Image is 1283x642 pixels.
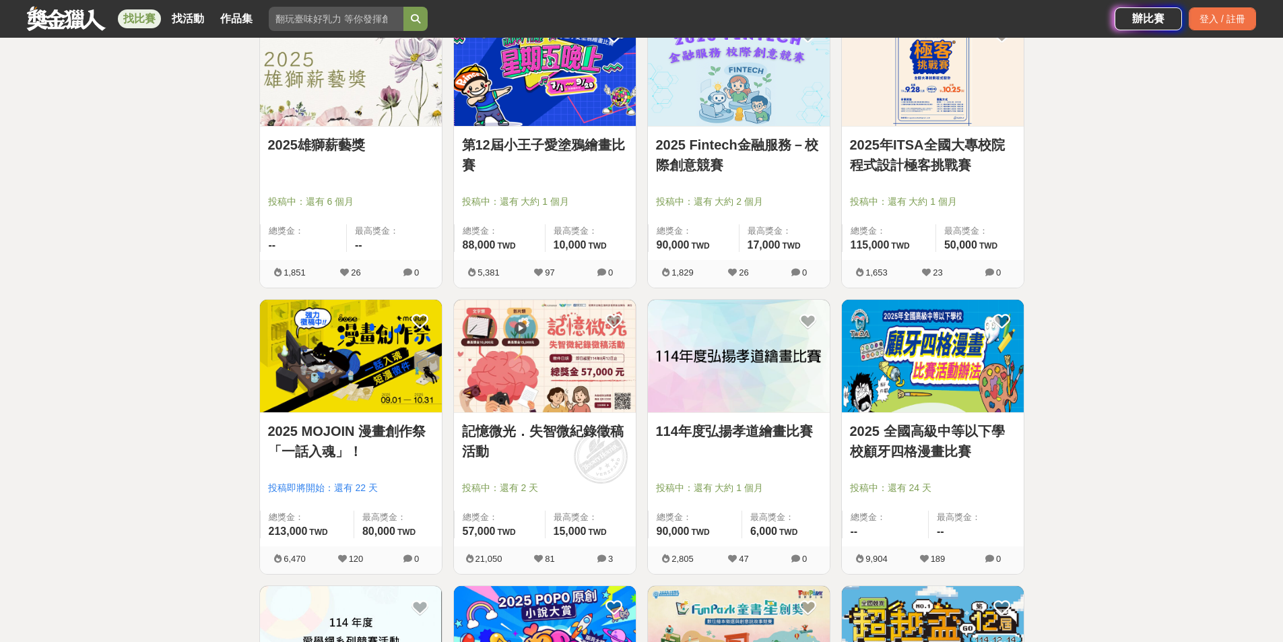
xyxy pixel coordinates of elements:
span: -- [355,239,362,251]
img: Cover Image [648,300,830,412]
img: Cover Image [648,13,830,126]
span: TWD [691,241,709,251]
a: 2025 Fintech金融服務－校際創意競賽 [656,135,822,175]
span: 總獎金： [851,511,921,524]
span: TWD [691,527,709,537]
span: 15,000 [554,525,587,537]
span: -- [851,525,858,537]
span: 0 [414,267,419,278]
span: 0 [414,554,419,564]
span: 90,000 [657,525,690,537]
a: 作品集 [215,9,258,28]
span: 21,050 [475,554,502,564]
a: Cover Image [454,300,636,413]
span: 投稿即將開始：還有 22 天 [268,481,434,495]
span: 81 [545,554,554,564]
span: 2,805 [671,554,694,564]
a: 找比賽 [118,9,161,28]
span: 120 [349,554,364,564]
span: 50,000 [944,239,977,251]
span: 投稿中：還有 24 天 [850,481,1016,495]
span: 9,904 [865,554,888,564]
img: Cover Image [842,13,1024,126]
span: TWD [497,241,515,251]
span: TWD [779,527,797,537]
span: 最高獎金： [944,224,1016,238]
span: 總獎金： [463,511,537,524]
span: 投稿中：還有 2 天 [462,481,628,495]
img: Cover Image [454,13,636,126]
span: TWD [497,527,515,537]
span: TWD [309,527,327,537]
span: TWD [397,527,416,537]
span: 投稿中：還有 大約 2 個月 [656,195,822,209]
a: 找活動 [166,9,209,28]
span: 90,000 [657,239,690,251]
a: 第12屆小王子愛塗鴉繪畫比賽 [462,135,628,175]
img: Cover Image [454,300,636,412]
span: 總獎金： [657,511,733,524]
span: 0 [996,554,1001,564]
span: 189 [931,554,946,564]
span: 6,000 [750,525,777,537]
span: 57,000 [463,525,496,537]
a: Cover Image [842,300,1024,413]
a: Cover Image [454,13,636,127]
span: 1,851 [284,267,306,278]
span: 最高獎金： [750,511,822,524]
span: 88,000 [463,239,496,251]
span: 總獎金： [851,224,927,238]
a: 114年度弘揚孝道繪畫比賽 [656,421,822,441]
span: 6,470 [284,554,306,564]
span: -- [937,525,944,537]
a: Cover Image [842,13,1024,127]
span: TWD [588,527,606,537]
span: 總獎金： [269,224,339,238]
span: 最高獎金： [554,511,628,524]
span: 最高獎金： [355,224,434,238]
span: TWD [782,241,800,251]
a: 2025 MOJOIN 漫畫創作祭「一話入魂」！ [268,421,434,461]
a: Cover Image [260,300,442,413]
a: Cover Image [648,300,830,413]
span: 0 [996,267,1001,278]
span: 3 [608,554,613,564]
img: Cover Image [842,300,1024,412]
span: 總獎金： [463,224,537,238]
a: Cover Image [648,13,830,127]
span: 最高獎金： [362,511,434,524]
span: 投稿中：還有 6 個月 [268,195,434,209]
span: 97 [545,267,554,278]
span: 115,000 [851,239,890,251]
span: TWD [891,241,909,251]
span: 1,653 [865,267,888,278]
a: 記憶微光．失智微紀錄徵稿活動 [462,421,628,461]
div: 登入 / 註冊 [1189,7,1256,30]
span: 投稿中：還有 大約 1 個月 [850,195,1016,209]
span: 最高獎金： [554,224,628,238]
span: 投稿中：還有 大約 1 個月 [462,195,628,209]
a: 2025 全國高級中等以下學校顧牙四格漫畫比賽 [850,421,1016,461]
span: 26 [351,267,360,278]
span: 10,000 [554,239,587,251]
a: Cover Image [260,13,442,127]
a: 2025年ITSA全國大專校院程式設計極客挑戰賽 [850,135,1016,175]
span: 17,000 [748,239,781,251]
span: 0 [608,267,613,278]
img: Cover Image [260,13,442,126]
span: 總獎金： [269,511,346,524]
a: 辦比賽 [1115,7,1182,30]
span: TWD [588,241,606,251]
span: 最高獎金： [937,511,1016,524]
span: 1,829 [671,267,694,278]
span: 總獎金： [657,224,731,238]
input: 翻玩臺味好乳力 等你發揮創意！ [269,7,403,31]
span: -- [269,239,276,251]
span: 最高獎金： [748,224,822,238]
span: 23 [933,267,942,278]
span: TWD [979,241,997,251]
span: 213,000 [269,525,308,537]
a: 2025雄獅薪藝獎 [268,135,434,155]
span: 26 [739,267,748,278]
